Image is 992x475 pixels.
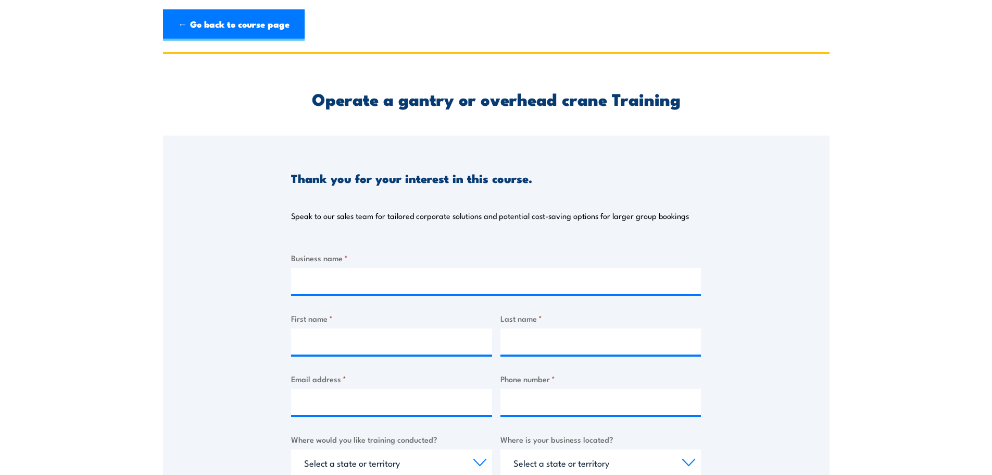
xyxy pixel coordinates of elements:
h3: Thank you for your interest in this course. [291,172,532,184]
label: Email address [291,373,492,385]
label: Where is your business located? [500,433,701,445]
p: Speak to our sales team for tailored corporate solutions and potential cost-saving options for la... [291,211,689,221]
label: First name [291,312,492,324]
label: Where would you like training conducted? [291,433,492,445]
label: Last name [500,312,701,324]
h2: Operate a gantry or overhead crane Training [291,91,701,106]
a: ← Go back to course page [163,9,305,41]
label: Business name [291,252,701,264]
label: Phone number [500,373,701,385]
